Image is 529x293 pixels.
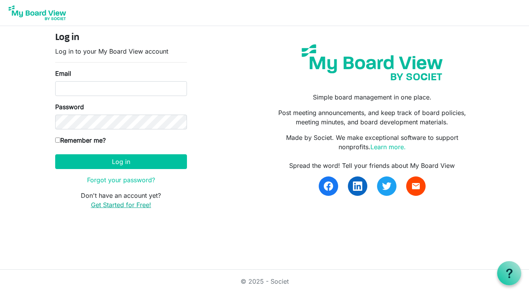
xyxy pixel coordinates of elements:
[270,108,474,127] p: Post meeting announcements, and keep track of board policies, meeting minutes, and board developm...
[55,191,187,209] p: Don't have an account yet?
[55,138,60,143] input: Remember me?
[296,38,449,86] img: my-board-view-societ.svg
[55,32,187,44] h4: Log in
[55,136,106,145] label: Remember me?
[91,201,151,209] a: Get Started for Free!
[55,47,187,56] p: Log in to your My Board View account
[370,143,406,151] a: Learn more.
[406,176,426,196] a: email
[353,181,362,191] img: linkedin.svg
[411,181,421,191] span: email
[6,3,68,23] img: My Board View Logo
[87,176,155,184] a: Forgot your password?
[270,161,474,170] div: Spread the word! Tell your friends about My Board View
[241,277,289,285] a: © 2025 - Societ
[270,133,474,152] p: Made by Societ. We make exceptional software to support nonprofits.
[382,181,391,191] img: twitter.svg
[55,69,71,78] label: Email
[55,154,187,169] button: Log in
[55,102,84,112] label: Password
[324,181,333,191] img: facebook.svg
[270,92,474,102] p: Simple board management in one place.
